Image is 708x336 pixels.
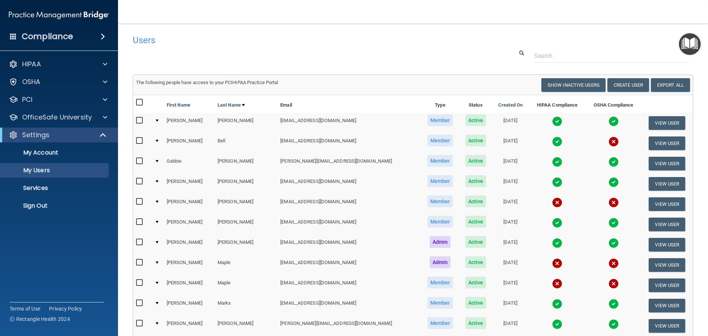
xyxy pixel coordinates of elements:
[133,35,455,45] h4: Users
[465,277,486,288] span: Active
[421,95,459,113] th: Type
[465,297,486,309] span: Active
[459,95,492,113] th: Status
[9,95,107,104] a: PCI
[215,133,277,153] td: Bell
[164,316,215,336] td: [PERSON_NAME]
[492,295,529,316] td: [DATE]
[608,197,619,208] img: cross.ca9f0e7f.svg
[9,8,109,22] img: PMB logo
[649,177,685,191] button: View User
[430,236,451,248] span: Admin
[552,157,562,167] img: tick.e7d51cea.svg
[427,135,453,146] span: Member
[649,136,685,150] button: View User
[164,235,215,255] td: [PERSON_NAME]
[465,256,486,268] span: Active
[649,157,685,170] button: View User
[552,116,562,127] img: tick.e7d51cea.svg
[492,174,529,194] td: [DATE]
[5,202,105,209] p: Sign Out
[552,197,562,208] img: cross.ca9f0e7f.svg
[465,317,486,329] span: Active
[5,149,105,156] p: My Account
[277,194,421,214] td: [EMAIL_ADDRESS][DOMAIN_NAME]
[427,114,453,126] span: Member
[430,256,451,268] span: Admin
[215,113,277,133] td: [PERSON_NAME]
[607,78,649,92] button: Create User
[649,319,685,333] button: View User
[5,167,105,174] p: My Users
[529,95,586,113] th: HIPAA Compliance
[465,114,486,126] span: Active
[164,153,215,174] td: Gabbie
[427,216,453,228] span: Member
[465,155,486,167] span: Active
[277,133,421,153] td: [EMAIL_ADDRESS][DOMAIN_NAME]
[427,155,453,167] span: Member
[649,218,685,231] button: View User
[552,278,562,289] img: cross.ca9f0e7f.svg
[608,116,619,127] img: tick.e7d51cea.svg
[164,255,215,275] td: [PERSON_NAME]
[608,238,619,248] img: tick.e7d51cea.svg
[492,113,529,133] td: [DATE]
[9,113,107,122] a: OfficeSafe University
[9,60,107,69] a: HIPAA
[277,235,421,255] td: [EMAIL_ADDRESS][DOMAIN_NAME]
[552,136,562,147] img: tick.e7d51cea.svg
[649,278,685,292] button: View User
[608,299,619,309] img: tick.e7d51cea.svg
[164,295,215,316] td: [PERSON_NAME]
[164,214,215,235] td: [PERSON_NAME]
[277,316,421,336] td: [PERSON_NAME][EMAIL_ADDRESS][DOMAIN_NAME]
[218,101,245,110] a: Last Name
[649,116,685,130] button: View User
[164,113,215,133] td: [PERSON_NAME]
[164,133,215,153] td: [PERSON_NAME]
[608,177,619,187] img: tick.e7d51cea.svg
[164,275,215,295] td: [PERSON_NAME]
[136,80,278,85] span: The following people have access to your PCIHIPAA Practice Portal
[492,235,529,255] td: [DATE]
[649,238,685,252] button: View User
[22,31,73,42] h4: Compliance
[215,316,277,336] td: [PERSON_NAME]
[10,305,40,312] a: Terms of Use
[586,95,641,113] th: OSHA Compliance
[427,297,453,309] span: Member
[534,49,688,63] input: Search
[22,77,41,86] p: OSHA
[164,194,215,214] td: [PERSON_NAME]
[22,113,92,122] p: OfficeSafe University
[427,317,453,329] span: Member
[492,275,529,295] td: [DATE]
[498,101,523,110] a: Created On
[608,136,619,147] img: cross.ca9f0e7f.svg
[10,315,70,323] span: Ⓒ Rectangle Health 2024
[649,258,685,272] button: View User
[215,235,277,255] td: [PERSON_NAME]
[465,135,486,146] span: Active
[215,275,277,295] td: Maple
[215,153,277,174] td: [PERSON_NAME]
[215,255,277,275] td: Maple
[277,275,421,295] td: [EMAIL_ADDRESS][DOMAIN_NAME]
[492,316,529,336] td: [DATE]
[22,131,49,139] p: Settings
[277,295,421,316] td: [EMAIL_ADDRESS][DOMAIN_NAME]
[492,194,529,214] td: [DATE]
[215,194,277,214] td: [PERSON_NAME]
[552,218,562,228] img: tick.e7d51cea.svg
[465,195,486,207] span: Active
[608,278,619,289] img: cross.ca9f0e7f.svg
[5,184,105,192] p: Services
[215,214,277,235] td: [PERSON_NAME]
[49,305,82,312] a: Privacy Policy
[215,174,277,194] td: [PERSON_NAME]
[552,299,562,309] img: tick.e7d51cea.svg
[608,258,619,269] img: cross.ca9f0e7f.svg
[651,78,690,92] a: Export All
[277,113,421,133] td: [EMAIL_ADDRESS][DOMAIN_NAME]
